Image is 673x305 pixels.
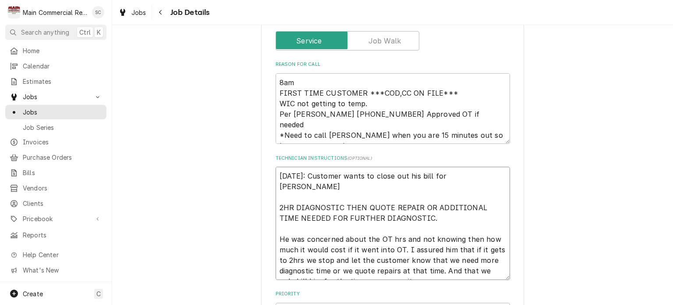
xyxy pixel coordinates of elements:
[5,105,106,119] a: Jobs
[115,5,150,20] a: Jobs
[8,6,20,18] div: M
[23,46,102,55] span: Home
[21,28,69,37] span: Search anything
[276,73,510,144] textarea: 8am FIRST TIME CUSTOMER ***COD,CC ON FILE*** WIC not getting to temp. Per [PERSON_NAME] [PHONE_NU...
[92,6,104,18] div: SC
[347,156,372,161] span: ( optional )
[5,165,106,180] a: Bills
[276,167,510,280] textarea: [DATE]: Customer wants to close out his bill for [PERSON_NAME] 2HR DIAGNOSTIC THEN QUOTE REPAIR O...
[276,19,510,50] div: Job Type
[23,199,102,208] span: Clients
[5,25,106,40] button: Search anythingCtrlK
[5,90,106,104] a: Go to Jobs
[5,150,106,165] a: Purchase Orders
[5,135,106,149] a: Invoices
[5,196,106,211] a: Clients
[5,74,106,89] a: Estimates
[5,120,106,135] a: Job Series
[276,61,510,68] label: Reason For Call
[92,6,104,18] div: Sharon Campbell's Avatar
[5,228,106,242] a: Reports
[5,43,106,58] a: Home
[23,108,102,117] span: Jobs
[97,28,101,37] span: K
[23,290,43,298] span: Create
[23,214,89,223] span: Pricebook
[276,155,510,162] label: Technician Instructions
[23,77,102,86] span: Estimates
[5,263,106,277] a: Go to What's New
[23,230,102,240] span: Reports
[154,5,168,19] button: Navigate back
[5,59,106,73] a: Calendar
[23,183,102,193] span: Vendors
[23,61,102,71] span: Calendar
[5,212,106,226] a: Go to Pricebook
[131,8,146,17] span: Jobs
[23,168,102,177] span: Bills
[23,92,89,101] span: Jobs
[168,7,210,18] span: Job Details
[23,250,101,259] span: Help Center
[5,248,106,262] a: Go to Help Center
[23,266,101,275] span: What's New
[276,155,510,280] div: Technician Instructions
[23,8,87,17] div: Main Commercial Refrigeration Service
[79,28,91,37] span: Ctrl
[5,181,106,195] a: Vendors
[276,61,510,144] div: Reason For Call
[23,153,102,162] span: Purchase Orders
[23,137,102,147] span: Invoices
[276,291,510,298] label: Priority
[8,6,20,18] div: Main Commercial Refrigeration Service's Avatar
[23,123,102,132] span: Job Series
[96,289,101,298] span: C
